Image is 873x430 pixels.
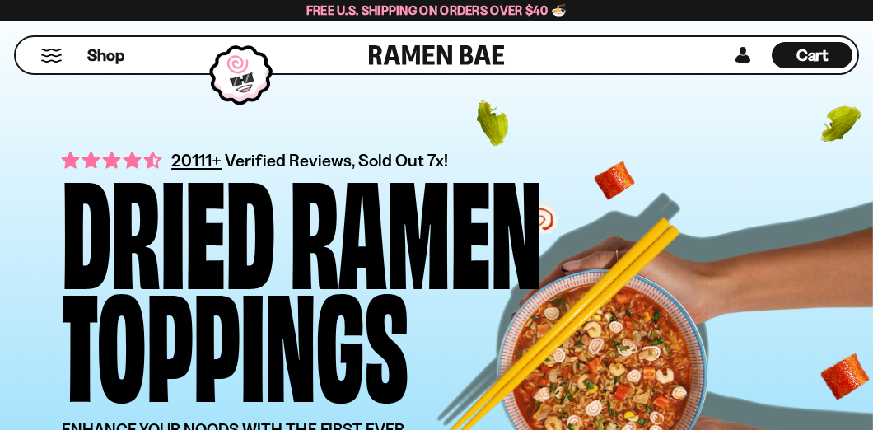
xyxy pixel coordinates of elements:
span: Free U.S. Shipping on Orders over $40 🍜 [306,2,567,18]
a: Cart [772,37,852,73]
div: Toppings [62,282,408,395]
div: Dried [62,169,275,282]
span: Cart [796,45,829,65]
div: Ramen [290,169,542,282]
span: Shop [87,44,124,67]
button: Mobile Menu Trigger [40,49,63,63]
a: Shop [87,42,124,68]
